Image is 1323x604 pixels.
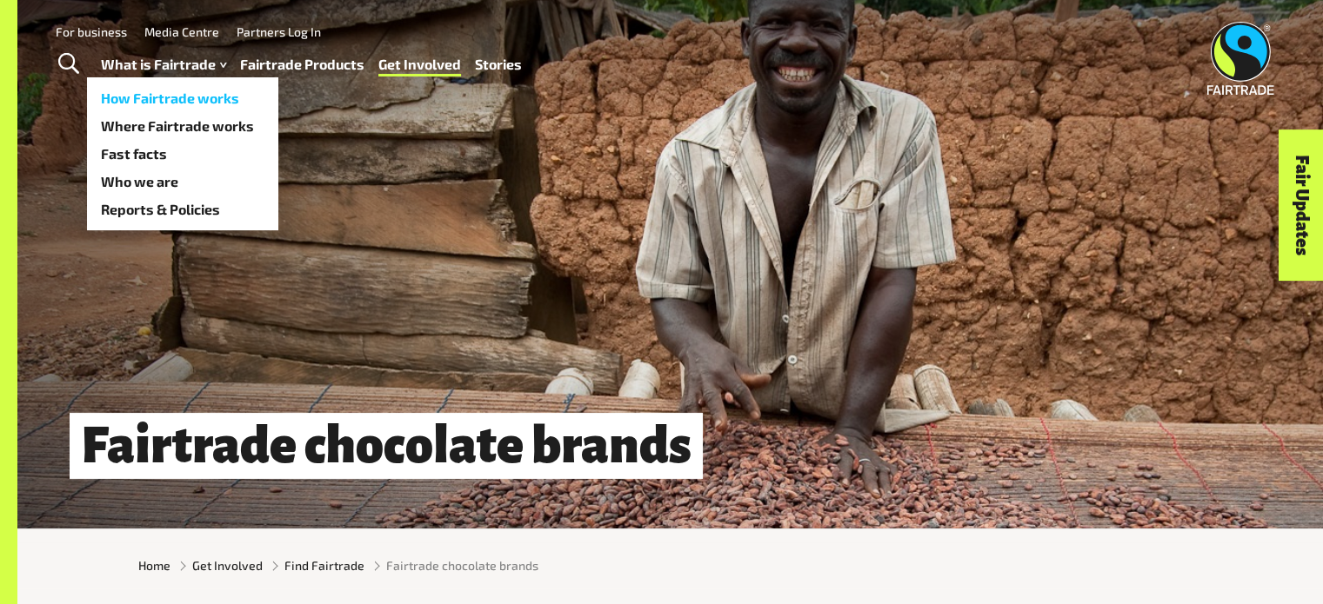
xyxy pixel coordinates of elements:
[237,24,321,39] a: Partners Log In
[87,140,278,168] a: Fast facts
[87,196,278,223] a: Reports & Policies
[475,52,522,77] a: Stories
[87,112,278,140] a: Where Fairtrade works
[47,43,90,86] a: Toggle Search
[144,24,219,39] a: Media Centre
[87,168,278,196] a: Who we are
[284,556,364,574] a: Find Fairtrade
[138,556,170,574] a: Home
[70,413,703,480] h1: Fairtrade chocolate brands
[87,84,278,112] a: How Fairtrade works
[1207,22,1274,95] img: Fairtrade Australia New Zealand logo
[192,556,263,574] a: Get Involved
[386,556,538,574] span: Fairtrade chocolate brands
[101,52,226,77] a: What is Fairtrade
[378,52,461,77] a: Get Involved
[56,24,127,39] a: For business
[240,52,364,77] a: Fairtrade Products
